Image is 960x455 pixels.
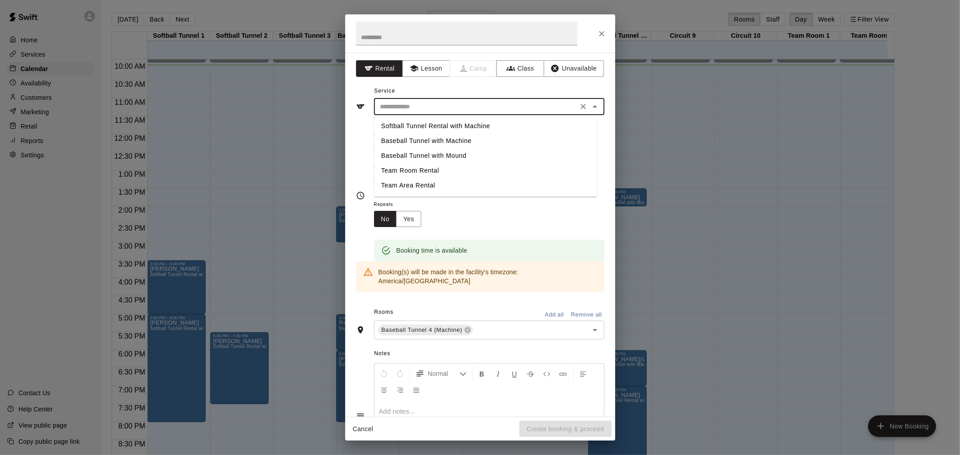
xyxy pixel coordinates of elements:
[589,324,601,336] button: Open
[491,366,506,382] button: Format Italics
[396,211,421,227] button: Yes
[356,411,365,420] svg: Notes
[374,88,395,94] span: Service
[523,366,538,382] button: Format Strikethrough
[356,191,365,200] svg: Timing
[397,242,468,259] div: Booking time is available
[589,100,601,113] button: Close
[507,366,522,382] button: Format Underline
[378,326,466,335] span: Baseball Tunnel 4 (Machine)
[374,309,393,315] span: Rooms
[409,382,424,398] button: Justify Align
[555,366,571,382] button: Insert Link
[376,366,392,382] button: Undo
[349,421,378,437] button: Cancel
[374,211,422,227] div: outlined button group
[540,308,569,322] button: Add all
[392,382,408,398] button: Right Align
[594,26,610,42] button: Close
[474,366,490,382] button: Format Bold
[356,326,365,335] svg: Rooms
[374,119,597,134] li: Softball Tunnel Rental with Machine
[402,60,450,77] button: Lesson
[378,325,473,335] div: Baseball Tunnel 4 (Machine)
[392,366,408,382] button: Redo
[428,369,460,378] span: Normal
[496,60,544,77] button: Class
[374,178,597,193] li: Team Area Rental
[577,100,590,113] button: Clear
[576,366,591,382] button: Left Align
[412,366,470,382] button: Formatting Options
[376,382,392,398] button: Center Align
[374,148,597,163] li: Baseball Tunnel with Mound
[539,366,554,382] button: Insert Code
[379,264,597,289] div: Booking(s) will be made in the facility's timezone: America/[GEOGRAPHIC_DATA]
[544,60,604,77] button: Unavailable
[374,134,597,148] li: Baseball Tunnel with Machine
[374,347,604,361] span: Notes
[374,163,597,178] li: Team Room Rental
[374,199,429,211] span: Repeats
[356,60,403,77] button: Rental
[374,211,397,227] button: No
[356,102,365,111] svg: Service
[569,308,604,322] button: Remove all
[450,60,497,77] span: Camps can only be created in the Services page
